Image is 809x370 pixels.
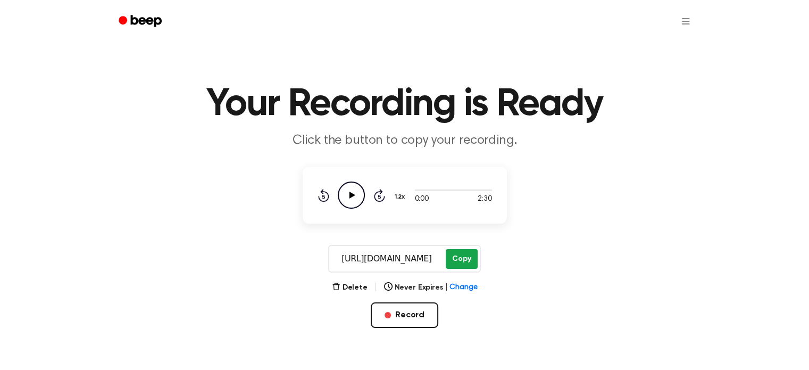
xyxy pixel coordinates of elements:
span: 0:00 [415,194,429,205]
span: Change [449,282,477,293]
button: 1.2x [394,188,409,206]
button: Never Expires|Change [384,282,478,293]
span: 2:30 [478,194,491,205]
button: Open menu [673,9,698,34]
span: | [445,282,447,293]
a: Beep [111,11,171,32]
button: Delete [332,282,368,293]
h1: Your Recording is Ready [132,85,677,124]
button: Copy [446,249,477,269]
p: Click the button to copy your recording. [201,132,609,150]
span: | [374,281,378,294]
button: Record [371,302,438,328]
